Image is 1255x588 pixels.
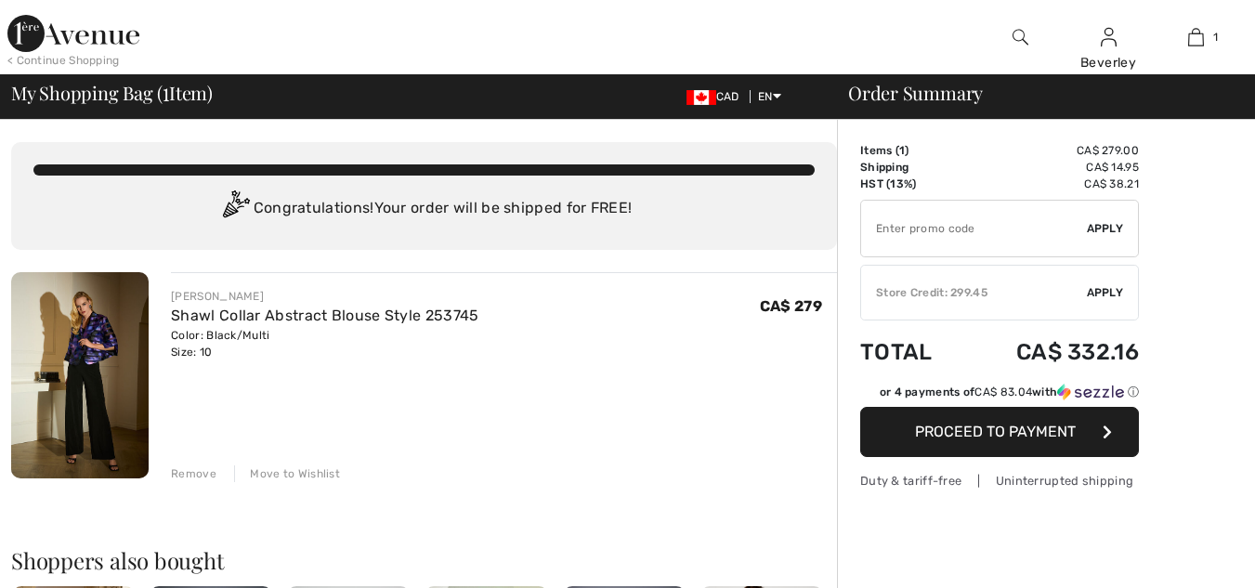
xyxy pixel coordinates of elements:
img: 1ère Avenue [7,15,139,52]
div: or 4 payments ofCA$ 83.04withSezzle Click to learn more about Sezzle [860,384,1139,407]
span: CAD [686,90,747,103]
td: CA$ 332.16 [963,320,1139,384]
td: CA$ 14.95 [963,159,1139,176]
div: or 4 payments of with [880,384,1139,400]
div: Beverley [1065,53,1152,72]
a: Shawl Collar Abstract Blouse Style 253745 [171,307,478,324]
div: Color: Black/Multi Size: 10 [171,327,478,360]
h2: Shoppers also bought [11,549,837,571]
div: Congratulations! Your order will be shipped for FREE! [33,190,815,228]
td: Items ( ) [860,142,963,159]
a: Sign In [1101,28,1117,46]
div: Remove [171,465,216,482]
span: My Shopping Bag ( Item) [11,84,213,102]
img: My Bag [1188,26,1204,48]
a: 1 [1153,26,1239,48]
td: Total [860,320,963,384]
div: Order Summary [826,84,1244,102]
div: Store Credit: 299.45 [861,284,1087,301]
span: Apply [1087,284,1124,301]
button: Proceed to Payment [860,407,1139,457]
span: Apply [1087,220,1124,237]
input: Promo code [861,201,1087,256]
span: 1 [1213,29,1218,46]
img: My Info [1101,26,1117,48]
div: [PERSON_NAME] [171,288,478,305]
span: 1 [163,79,169,103]
td: CA$ 38.21 [963,176,1139,192]
span: EN [758,90,781,103]
div: Duty & tariff-free | Uninterrupted shipping [860,472,1139,490]
span: 1 [899,144,905,157]
span: Proceed to Payment [915,423,1076,440]
img: Canadian Dollar [686,90,716,105]
span: CA$ 83.04 [974,385,1032,399]
img: Shawl Collar Abstract Blouse Style 253745 [11,272,149,478]
div: Move to Wishlist [234,465,340,482]
img: Sezzle [1057,384,1124,400]
span: CA$ 279 [760,297,822,315]
img: Congratulation2.svg [216,190,254,228]
img: search the website [1013,26,1028,48]
td: Shipping [860,159,963,176]
div: < Continue Shopping [7,52,120,69]
td: HST (13%) [860,176,963,192]
td: CA$ 279.00 [963,142,1139,159]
